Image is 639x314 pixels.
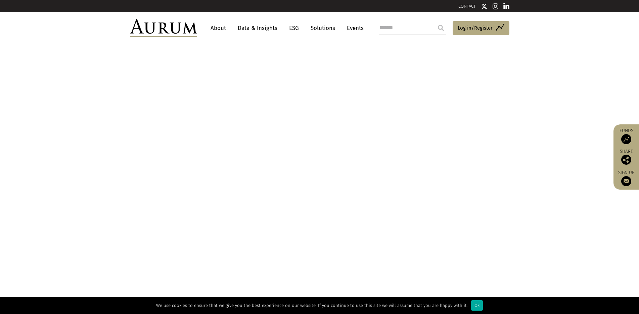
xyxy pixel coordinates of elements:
input: Submit [434,21,448,35]
a: Log in/Register [453,21,509,35]
a: ESG [286,22,302,34]
span: Log in/Register [458,24,493,32]
div: Share [617,149,636,165]
img: Access Funds [621,134,631,144]
img: Sign up to our newsletter [621,176,631,186]
a: About [207,22,229,34]
img: Instagram icon [493,3,499,10]
div: Ok [471,300,483,311]
img: Twitter icon [481,3,488,10]
a: Funds [617,128,636,144]
img: Aurum [130,19,197,37]
a: Data & Insights [234,22,281,34]
a: Solutions [307,22,338,34]
a: Events [344,22,364,34]
img: Linkedin icon [503,3,509,10]
a: CONTACT [458,4,476,9]
a: Sign up [617,170,636,186]
img: Share this post [621,155,631,165]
